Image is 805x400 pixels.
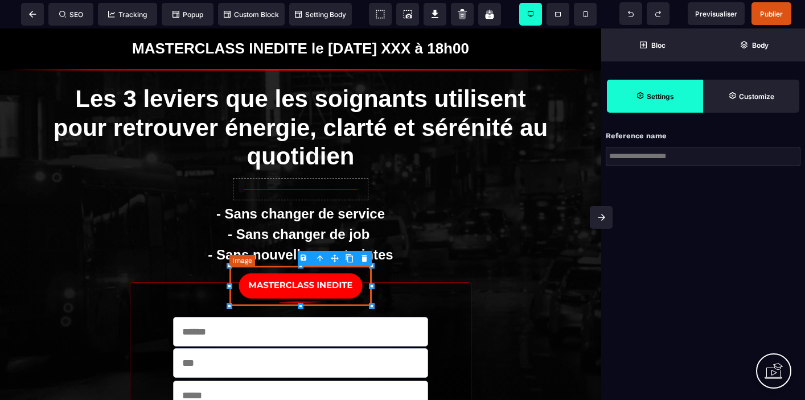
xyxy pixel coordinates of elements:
strong: Body [752,41,769,50]
span: SEO [59,10,83,19]
span: Settings [607,80,703,113]
strong: Customize [739,92,774,101]
span: Custom Block [224,10,279,19]
span: Preview [688,2,745,25]
p: Reference name [606,131,667,141]
strong: Bloc [651,41,666,50]
span: Open Layer Manager [703,28,805,61]
span: Previsualiser [695,10,737,18]
span: Screenshot [396,3,419,26]
text: MASTERCLASS INEDITE le [DATE] XXX à 18h00 [9,9,593,32]
span: Open Blocks [601,28,703,61]
h1: - Sans changer de service - Sans changer de job - Sans nouvelles contraintes [53,172,548,237]
span: Publier [760,10,783,18]
span: Popup [172,10,203,19]
img: 204faf8e3ea6a26df9b9b1147ecb76f0_BONUS_OFFERTS.png [229,237,372,278]
span: Tracking [108,10,147,19]
span: View components [369,3,392,26]
span: Open Style Manager [703,80,799,113]
strong: Settings [647,92,674,101]
h1: Les 3 leviers que les soignants utilisent pour retrouver énergie, clarté et sérénité au quotidien [53,51,548,149]
span: Setting Body [295,10,346,19]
